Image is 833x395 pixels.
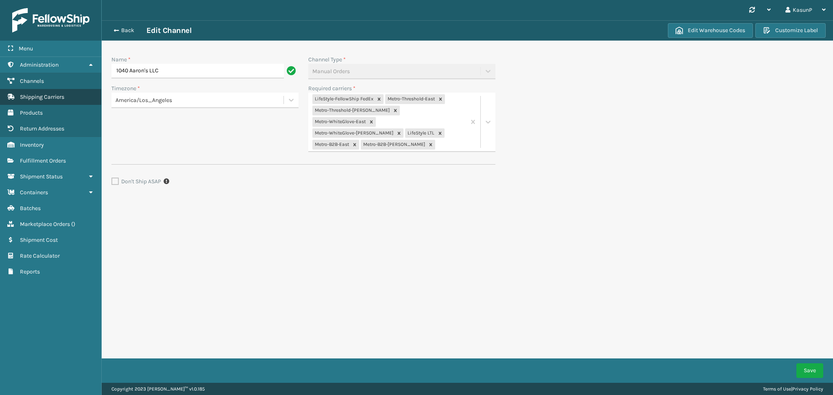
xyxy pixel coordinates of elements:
[12,8,89,33] img: logo
[308,55,346,64] label: Channel Type
[312,128,395,138] div: Metro-WhiteGlove-[PERSON_NAME]
[405,128,436,138] div: LifeStyle LTL
[312,94,375,104] div: LifeStyle-FellowShip FedEx
[20,268,40,275] span: Reports
[20,221,70,228] span: Marketplace Orders
[385,94,436,104] div: Metro-Threshold-East
[116,96,284,104] div: America/Los_Angeles
[796,363,823,378] button: Save
[20,189,48,196] span: Containers
[20,173,63,180] span: Shipment Status
[111,84,140,93] label: Timezone
[111,55,131,64] label: Name
[20,125,64,132] span: Return Addresses
[111,383,205,395] p: Copyright 2023 [PERSON_NAME]™ v 1.0.185
[763,383,823,395] div: |
[19,45,33,52] span: Menu
[312,106,391,115] div: Metro-Threshold-[PERSON_NAME]
[668,23,753,38] button: Edit Warehouse Codes
[312,140,350,150] div: Metro-B2B-East
[146,26,192,35] h3: Edit Channel
[20,93,64,100] span: Shipping Carriers
[71,221,75,228] span: ( )
[308,84,355,93] label: Required carriers
[361,140,426,150] div: Metro-B2B-[PERSON_NAME]
[111,178,161,185] label: Don't Ship ASAP
[20,205,41,212] span: Batches
[20,109,43,116] span: Products
[20,252,60,259] span: Rate Calculator
[312,117,367,127] div: Metro-WhiteGlove-East
[792,386,823,392] a: Privacy Policy
[20,78,44,85] span: Channels
[109,27,146,34] button: Back
[20,141,44,148] span: Inventory
[755,23,826,38] button: Customize Label
[20,157,66,164] span: Fulfillment Orders
[20,237,58,243] span: Shipment Cost
[763,386,791,392] a: Terms of Use
[20,61,59,68] span: Administration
